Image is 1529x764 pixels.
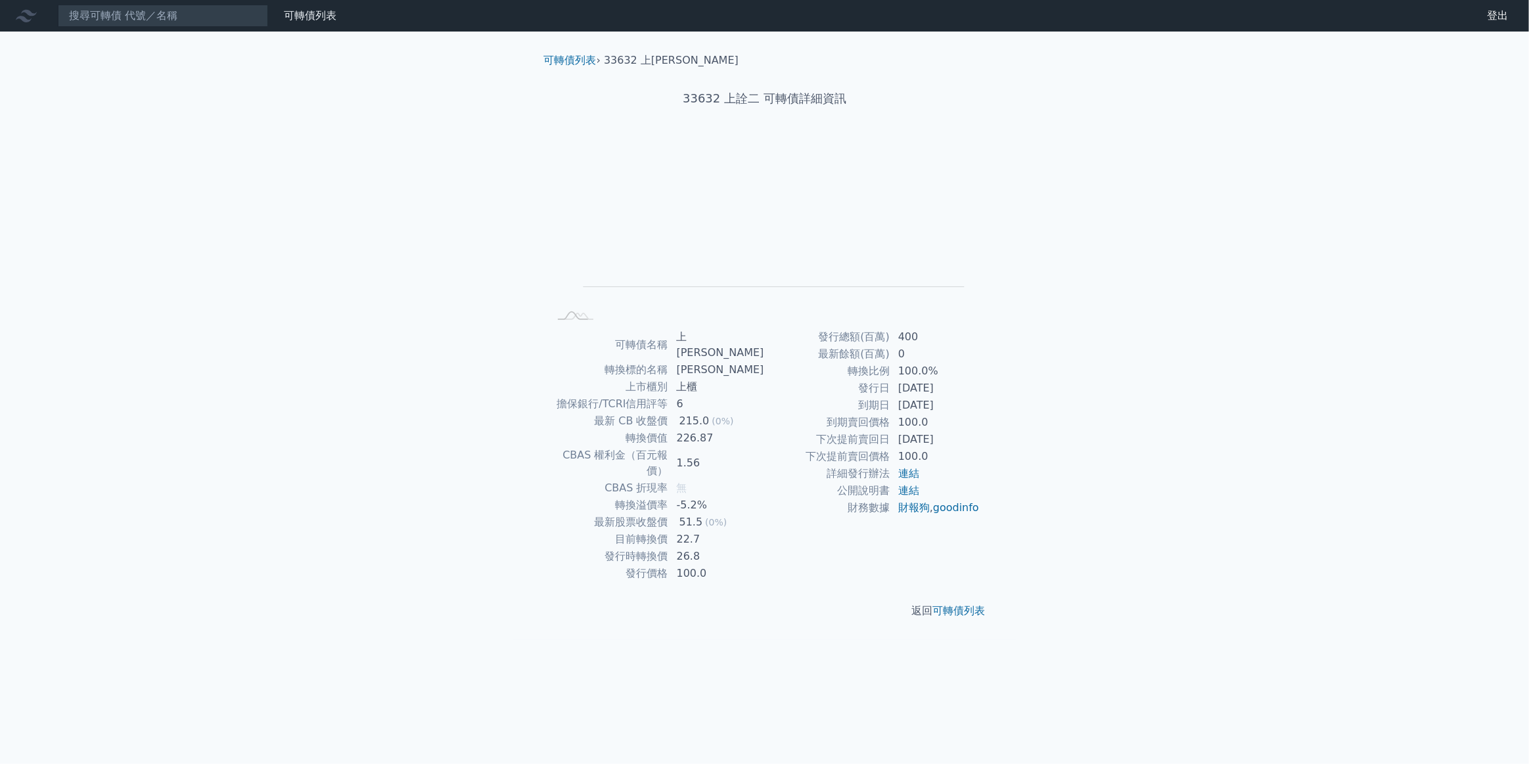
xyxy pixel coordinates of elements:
[765,414,890,431] td: 到期賣回價格
[890,397,980,414] td: [DATE]
[890,448,980,465] td: 100.0
[570,148,965,305] g: Chart
[549,480,669,497] td: CBAS 折現率
[669,430,765,447] td: 226.87
[898,501,930,514] a: 財報狗
[765,465,890,482] td: 詳細發行辦法
[705,517,727,528] span: (0%)
[669,328,765,361] td: 上[PERSON_NAME]
[765,363,890,380] td: 轉換比例
[898,484,919,497] a: 連結
[765,448,890,465] td: 下次提前賣回價格
[669,565,765,582] td: 100.0
[549,430,669,447] td: 轉換價值
[765,380,890,397] td: 發行日
[549,447,669,480] td: CBAS 權利金（百元報價）
[549,514,669,531] td: 最新股票收盤價
[669,548,765,565] td: 26.8
[544,53,601,68] li: ›
[534,603,996,619] p: 返回
[890,499,980,516] td: ,
[890,363,980,380] td: 100.0%
[890,414,980,431] td: 100.0
[677,514,706,530] div: 51.5
[712,416,733,426] span: (0%)
[549,328,669,361] td: 可轉債名稱
[284,9,336,22] a: 可轉債列表
[677,482,687,494] span: 無
[549,378,669,395] td: 上市櫃別
[890,431,980,448] td: [DATE]
[544,54,597,66] a: 可轉債列表
[890,346,980,363] td: 0
[669,361,765,378] td: [PERSON_NAME]
[669,497,765,514] td: -5.2%
[549,413,669,430] td: 最新 CB 收盤價
[765,346,890,363] td: 最新餘額(百萬)
[549,497,669,514] td: 轉換溢價率
[1476,5,1518,26] a: 登出
[549,361,669,378] td: 轉換標的名稱
[890,328,980,346] td: 400
[765,431,890,448] td: 下次提前賣回日
[549,395,669,413] td: 擔保銀行/TCRI信用評等
[677,413,712,429] div: 215.0
[765,397,890,414] td: 到期日
[890,380,980,397] td: [DATE]
[549,531,669,548] td: 目前轉換價
[765,482,890,499] td: 公開說明書
[58,5,268,27] input: 搜尋可轉債 代號／名稱
[933,604,986,617] a: 可轉債列表
[933,501,979,514] a: goodinfo
[549,548,669,565] td: 發行時轉換價
[604,53,739,68] li: 33632 上[PERSON_NAME]
[534,89,996,108] h1: 33632 上詮二 可轉債詳細資訊
[765,328,890,346] td: 發行總額(百萬)
[669,447,765,480] td: 1.56
[669,531,765,548] td: 22.7
[669,395,765,413] td: 6
[549,565,669,582] td: 發行價格
[765,499,890,516] td: 財務數據
[898,467,919,480] a: 連結
[669,378,765,395] td: 上櫃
